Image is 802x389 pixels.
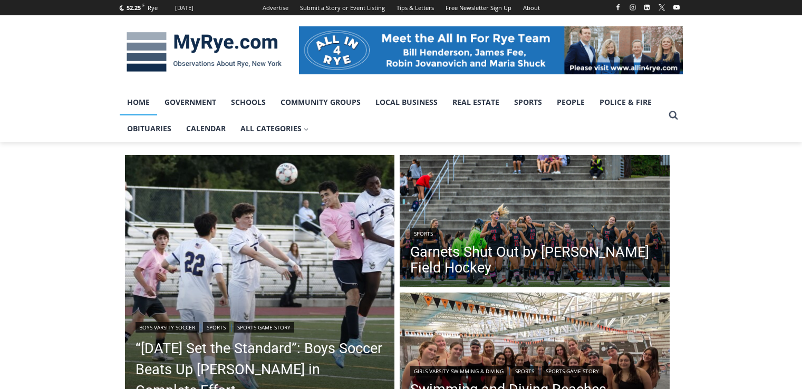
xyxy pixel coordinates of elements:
a: Government [157,89,224,115]
img: (PHOTO: The Rye Field Hockey team celebrating on September 16, 2025. Credit: Maureen Tsuchida.) [400,155,670,290]
a: Calendar [179,115,233,142]
a: Sports [511,366,538,376]
a: Local Business [368,89,445,115]
a: Sports [203,322,229,333]
div: Rye [148,3,158,13]
a: Facebook [612,1,624,14]
a: Sports [410,228,437,239]
a: X [655,1,668,14]
a: Sports Game Story [234,322,294,333]
img: All in for Rye [299,26,683,74]
a: Read More Garnets Shut Out by Horace Greeley Field Hockey [400,155,670,290]
a: Home [120,89,157,115]
a: Linkedin [641,1,653,14]
a: Sports [507,89,549,115]
span: All Categories [240,123,309,134]
a: Community Groups [273,89,368,115]
a: Sports Game Story [542,366,603,376]
a: Schools [224,89,273,115]
a: All Categories [233,115,316,142]
a: Instagram [626,1,639,14]
a: Police & Fire [592,89,659,115]
div: [DATE] [175,3,194,13]
div: | | [136,320,384,333]
a: Boys Varsity Soccer [136,322,199,333]
a: People [549,89,592,115]
img: MyRye.com [120,25,288,80]
span: 52.25 [127,4,141,12]
div: | | [410,364,659,376]
a: Garnets Shut Out by [PERSON_NAME] Field Hockey [410,244,659,276]
a: Obituaries [120,115,179,142]
nav: Primary Navigation [120,89,664,142]
span: F [142,2,144,8]
a: Real Estate [445,89,507,115]
a: YouTube [670,1,683,14]
a: Girls Varsity Swimming & Diving [410,366,507,376]
button: View Search Form [664,106,683,125]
